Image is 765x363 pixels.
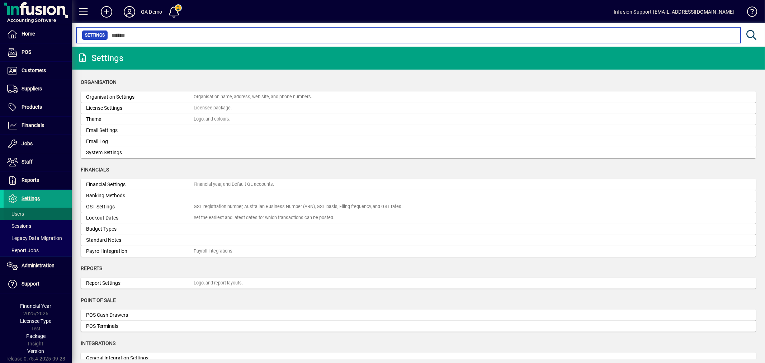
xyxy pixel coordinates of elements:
a: Budget Types [81,223,756,235]
span: Users [7,211,24,217]
a: Report SettingsLogo, and report layouts. [81,278,756,289]
div: Email Settings [86,127,194,134]
span: Home [22,31,35,37]
a: Staff [4,153,72,171]
div: Set the earliest and latest dates for which transactions can be posted. [194,214,334,221]
a: Financials [4,117,72,135]
a: POS [4,43,72,61]
span: Version [28,348,44,354]
div: Infusion Support [EMAIL_ADDRESS][DOMAIN_NAME] [614,6,735,18]
a: System Settings [81,147,756,158]
span: Financial Year [20,303,52,309]
span: Support [22,281,39,287]
span: Sessions [7,223,31,229]
div: General Integration Settings [86,354,194,362]
div: Lockout Dates [86,214,194,222]
a: Knowledge Base [742,1,756,25]
a: Banking Methods [81,190,756,201]
a: Administration [4,257,72,275]
span: Organisation [81,79,117,85]
span: Reports [81,265,102,271]
div: POS Terminals [86,322,194,330]
div: QA Demo [141,6,162,18]
div: License Settings [86,104,194,112]
span: Financials [22,122,44,128]
a: Sessions [4,220,72,232]
a: Home [4,25,72,43]
span: Administration [22,263,55,268]
span: Licensee Type [20,318,52,324]
a: Reports [4,171,72,189]
span: Jobs [22,141,33,146]
span: Reports [22,177,39,183]
a: Lockout DatesSet the earliest and latest dates for which transactions can be posted. [81,212,756,223]
a: Organisation SettingsOrganisation name, address, web site, and phone numbers. [81,91,756,103]
span: Report Jobs [7,247,39,253]
span: POS [22,49,31,55]
button: Profile [118,5,141,18]
a: Jobs [4,135,72,153]
span: Customers [22,67,46,73]
a: Users [4,208,72,220]
span: Financials [81,167,109,173]
div: GST Settings [86,203,194,211]
span: Legacy Data Migration [7,235,62,241]
div: Banking Methods [86,192,194,199]
span: Package [26,333,46,339]
span: Settings [22,195,40,201]
div: Report Settings [86,279,194,287]
a: GST SettingsGST registration number, Australian Business Number (ABN), GST basis, Filing frequenc... [81,201,756,212]
div: Organisation name, address, web site, and phone numbers. [194,94,312,100]
div: Theme [86,115,194,123]
a: Financial SettingsFinancial year, and Default GL accounts. [81,179,756,190]
div: POS Cash Drawers [86,311,194,319]
div: Budget Types [86,225,194,233]
div: Financial Settings [86,181,194,188]
a: Customers [4,62,72,80]
div: Logo, and colours. [194,116,230,123]
span: Suppliers [22,86,42,91]
div: System Settings [86,149,194,156]
button: Add [95,5,118,18]
div: Standard Notes [86,236,194,244]
span: Settings [85,32,105,39]
div: Payroll Integrations [194,248,232,255]
a: Email Settings [81,125,756,136]
a: Standard Notes [81,235,756,246]
a: Products [4,98,72,116]
div: Organisation Settings [86,93,194,101]
a: License SettingsLicensee package. [81,103,756,114]
div: Email Log [86,138,194,145]
a: Report Jobs [4,244,72,256]
div: GST registration number, Australian Business Number (ABN), GST basis, Filing frequency, and GST r... [194,203,402,210]
a: Support [4,275,72,293]
a: POS Cash Drawers [81,310,756,321]
div: Payroll Integration [86,247,194,255]
div: Financial year, and Default GL accounts. [194,181,274,188]
div: Logo, and report layouts. [194,280,243,287]
a: ThemeLogo, and colours. [81,114,756,125]
div: Licensee package. [194,105,232,112]
span: Integrations [81,340,115,346]
a: Suppliers [4,80,72,98]
a: Email Log [81,136,756,147]
a: Legacy Data Migration [4,232,72,244]
a: Payroll IntegrationPayroll Integrations [81,246,756,257]
span: Staff [22,159,33,165]
span: Point of Sale [81,297,116,303]
a: POS Terminals [81,321,756,332]
div: Settings [77,52,123,64]
span: Products [22,104,42,110]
